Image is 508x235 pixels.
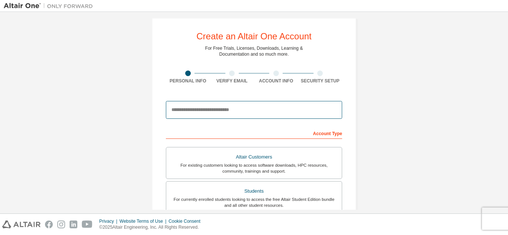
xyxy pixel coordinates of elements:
img: Altair One [4,2,97,10]
div: Create an Altair One Account [196,32,312,41]
div: Account Type [166,127,342,139]
div: Security Setup [298,78,343,84]
div: Website Terms of Use [119,218,168,224]
div: For existing customers looking to access software downloads, HPC resources, community, trainings ... [171,162,337,174]
div: Account Info [254,78,298,84]
img: instagram.svg [57,221,65,228]
div: For currently enrolled students looking to access the free Altair Student Edition bundle and all ... [171,196,337,208]
img: altair_logo.svg [2,221,41,228]
div: Personal Info [166,78,210,84]
div: Cookie Consent [168,218,205,224]
img: facebook.svg [45,221,53,228]
div: Verify Email [210,78,254,84]
div: For Free Trials, Licenses, Downloads, Learning & Documentation and so much more. [205,45,303,57]
img: youtube.svg [82,221,93,228]
div: Privacy [99,218,119,224]
p: © 2025 Altair Engineering, Inc. All Rights Reserved. [99,224,205,231]
div: Altair Customers [171,152,337,162]
img: linkedin.svg [70,221,77,228]
div: Students [171,186,337,196]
